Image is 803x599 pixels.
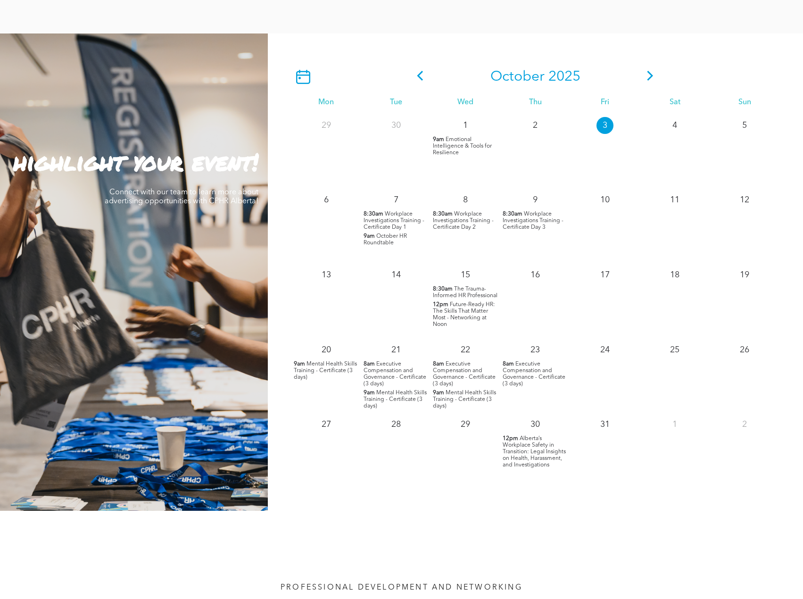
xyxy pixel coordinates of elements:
p: 27 [318,416,335,433]
p: 13 [318,266,335,283]
span: Future-Ready HR: The Skills That Matter Most - Networking at Noon [433,302,495,327]
p: 1 [457,117,474,134]
p: 15 [457,266,474,283]
span: 9am [433,136,444,143]
p: 23 [527,341,544,358]
span: 8am [433,361,444,367]
p: 29 [457,416,474,433]
div: Wed [430,98,500,107]
p: 11 [666,191,683,208]
span: 9am [294,361,305,367]
p: 12 [736,191,753,208]
span: 8:30am [503,211,522,217]
p: 20 [318,341,335,358]
span: October [490,70,545,84]
span: Executive Compensation and Governance - Certificate (3 days) [364,361,426,387]
div: Thu [500,98,570,107]
span: October HR Roundtable [364,233,407,246]
p: 29 [318,117,335,134]
p: 9 [527,191,544,208]
span: Executive Compensation and Governance - Certificate (3 days) [503,361,565,387]
span: 8:30am [364,211,383,217]
p: 5 [736,117,753,134]
p: 17 [596,266,613,283]
p: 30 [388,117,405,134]
span: Connect with our team to learn more about advertising opportunities with CPHR Alberta! [105,189,258,205]
p: 25 [666,341,683,358]
span: Workplace Investigations Training - Certificate Day 2 [433,211,494,230]
p: 30 [527,416,544,433]
span: 8am [364,361,375,367]
p: 19 [736,266,753,283]
p: 1 [666,416,683,433]
span: 9am [364,390,375,396]
div: Mon [291,98,361,107]
p: 3 [596,117,613,134]
span: 2025 [548,70,580,84]
p: 16 [527,266,544,283]
div: Tue [361,98,431,107]
span: 12pm [433,301,448,308]
span: Mental Health Skills Training - Certificate (3 days) [294,361,357,380]
p: 4 [666,117,683,134]
span: 8:30am [433,286,453,292]
span: Workplace Investigations Training - Certificate Day 3 [503,211,563,230]
p: 31 [596,416,613,433]
p: 10 [596,191,613,208]
span: PROFESSIONAL DEVELOPMENT AND NETWORKING [281,584,522,591]
span: Mental Health Skills Training - Certificate (3 days) [364,390,427,409]
p: 24 [596,341,613,358]
span: 9am [364,233,375,240]
p: 2 [736,416,753,433]
span: Executive Compensation and Governance - Certificate (3 days) [433,361,496,387]
p: 6 [318,191,335,208]
span: 12pm [503,435,518,442]
p: 26 [736,341,753,358]
p: 22 [457,341,474,358]
div: Sat [640,98,710,107]
p: 18 [666,266,683,283]
strong: highlight your event! [13,145,258,178]
span: Mental Health Skills Training - Certificate (3 days) [433,390,496,409]
span: Alberta’s Workplace Safety in Transition: Legal Insights on Health, Harassment, and Investigations [503,436,566,468]
div: Sun [710,98,779,107]
p: 28 [388,416,405,433]
span: 8:30am [433,211,453,217]
p: 7 [388,191,405,208]
p: 2 [527,117,544,134]
p: 21 [388,341,405,358]
span: Emotional Intelligence & Tools for Resilience [433,137,492,156]
div: Fri [570,98,640,107]
span: 8am [503,361,514,367]
span: The Trauma-Informed HR Professional [433,286,497,299]
p: 8 [457,191,474,208]
span: Workplace Investigations Training - Certificate Day 1 [364,211,424,230]
p: 14 [388,266,405,283]
span: 9am [433,390,444,396]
